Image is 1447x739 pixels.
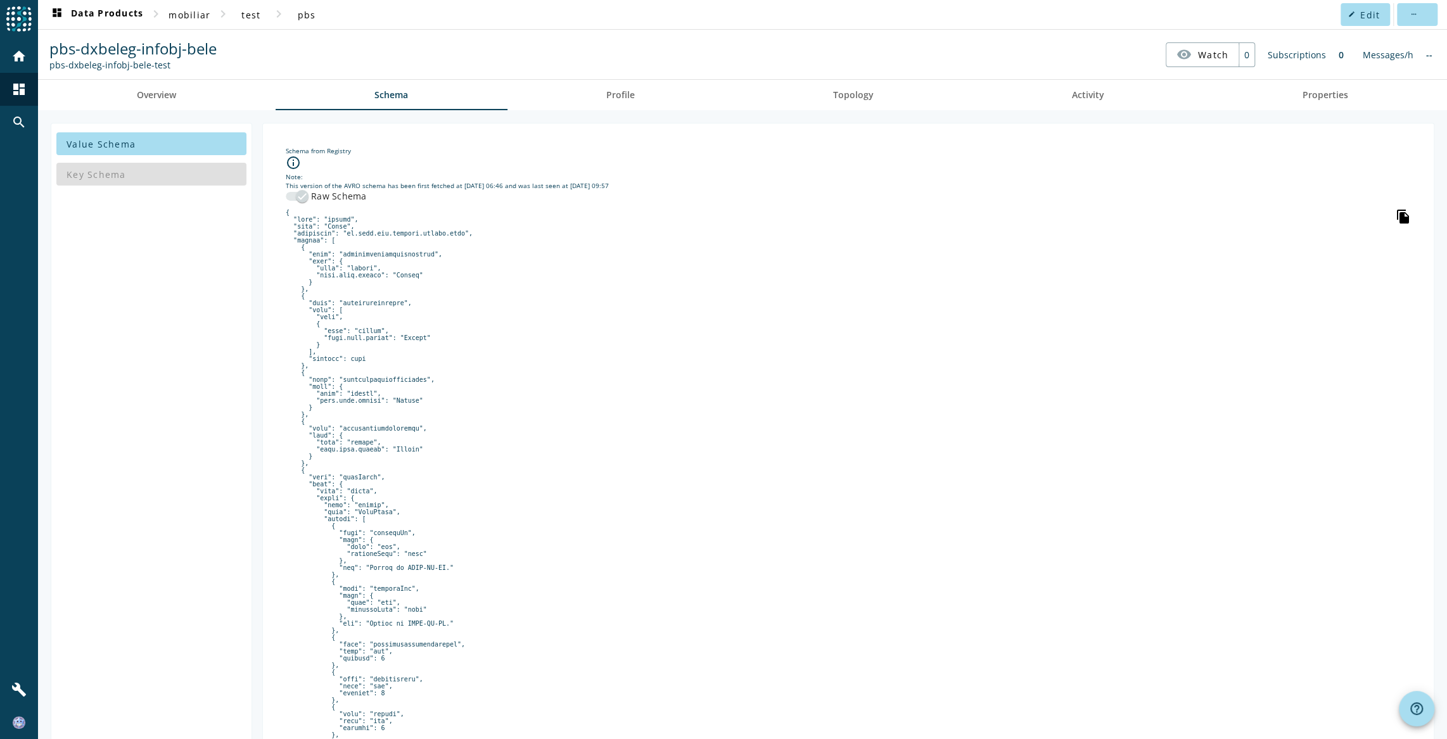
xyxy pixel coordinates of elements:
span: pbs [298,9,316,21]
div: Subscriptions [1261,42,1332,67]
div: No information [1420,42,1439,67]
div: Messages/h [1356,42,1420,67]
span: Value Schema [67,138,136,150]
div: This version of the AVRO schema has been first fetched at [DATE] 06:46 and was last seen at [DATE... [286,181,1411,190]
mat-icon: build [11,682,27,697]
div: Schema from Registry [286,146,1411,155]
div: 0 [1332,42,1350,67]
div: Note: [286,172,1411,181]
img: spoud-logo.svg [6,6,32,32]
mat-icon: home [11,49,27,64]
mat-icon: chevron_right [215,6,231,22]
span: test [241,9,260,21]
span: Topology [833,91,874,99]
mat-icon: dashboard [49,7,65,22]
img: aa0cdc0a786726abc9c8a55358630a5e [13,716,25,729]
span: Profile [606,91,635,99]
span: mobiliar [169,9,210,21]
mat-icon: search [11,115,27,130]
button: pbs [286,3,327,26]
span: Edit [1360,9,1380,21]
span: Schema [374,91,408,99]
div: Kafka Topic: pbs-dxbeleg-infobj-bele-test [49,59,217,71]
span: pbs-dxbeleg-infobj-bele [49,38,217,59]
button: Value Schema [56,132,246,155]
label: Raw Schema [309,190,367,203]
button: mobiliar [163,3,215,26]
span: Overview [137,91,176,99]
mat-icon: dashboard [11,82,27,97]
mat-icon: more_horiz [1410,11,1417,18]
span: Watch [1198,44,1228,66]
mat-icon: edit [1348,11,1355,18]
span: Properties [1303,91,1348,99]
div: 0 [1239,43,1254,66]
mat-icon: visibility [1176,47,1192,62]
button: Data Products [44,3,148,26]
mat-icon: help_outline [1409,701,1424,716]
span: Activity [1072,91,1104,99]
button: Edit [1341,3,1390,26]
button: Watch [1166,43,1239,66]
mat-icon: chevron_right [148,6,163,22]
button: test [231,3,271,26]
mat-icon: chevron_right [271,6,286,22]
i: file_copy [1396,209,1411,224]
i: info_outline [286,155,301,170]
span: Data Products [49,7,143,22]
